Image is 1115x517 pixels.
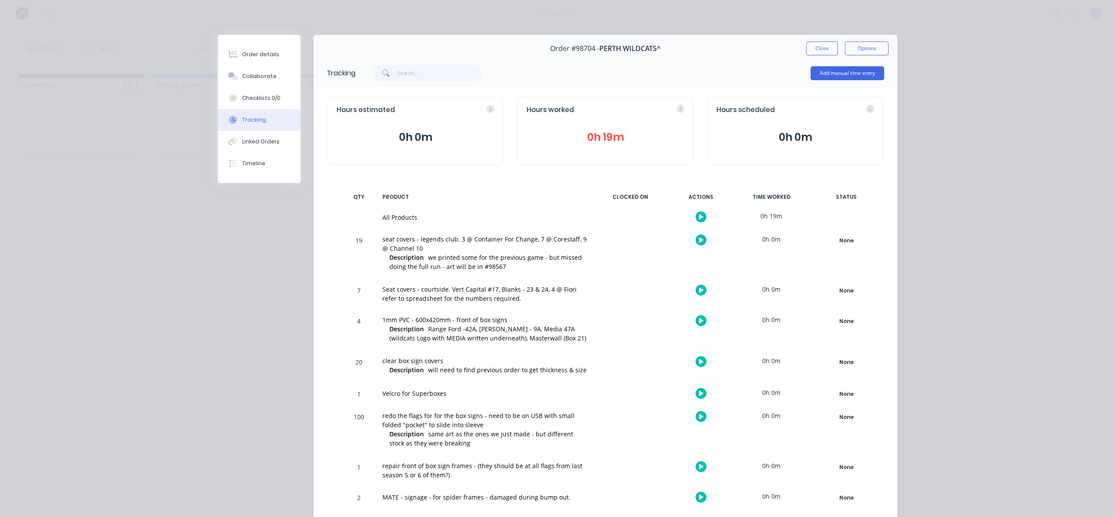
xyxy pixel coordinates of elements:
div: 1 [346,457,372,486]
div: None [815,388,878,400]
button: Collaborate [218,65,301,87]
div: CLOCKED ON [598,188,663,206]
button: None [814,388,878,400]
div: 100 [346,407,372,456]
button: Close [806,41,838,55]
div: 0h 0m [739,383,804,402]
span: Description [389,365,424,374]
button: None [814,356,878,368]
div: redo the flags for for the box signs - need to be on USB with small folded "pocket" to slide into... [382,411,587,429]
div: 7 [346,281,372,310]
button: None [814,461,878,473]
div: Timeline [242,160,265,167]
div: 0h 0m [739,351,804,371]
button: None [814,235,878,247]
div: clear box sign covers [382,356,587,365]
span: Range Ford -42A, [PERSON_NAME] - 9A, Media 47A (wildcats Logo with MEDIA written underneath), Mas... [389,325,586,342]
span: we printed some for the previous game - but missed doing the full run - art will be in #98567 [389,253,582,271]
button: None [814,285,878,297]
span: Description [389,429,424,439]
div: 0h 0m [739,310,804,330]
div: Order details [242,51,279,58]
div: TIME WORKED [739,188,804,206]
div: 0h 0m [739,279,804,299]
span: Description [389,324,424,333]
div: Checklists 0/0 [242,94,280,102]
span: Description [389,253,424,262]
div: 0h 0m [739,486,804,506]
div: None [815,285,878,296]
div: 19 [346,231,372,279]
div: seat covers - legends club. 3 @ Container For Change, 7 @ Corestaff, 9 @ Channel 10 [382,235,587,253]
div: Tracking [327,68,355,78]
span: Hours worked [527,105,574,115]
div: MATE - signage - for spider frames - damaged during bump out. [382,493,587,502]
div: Velcro for Superboxes [382,389,587,398]
button: Order details [218,44,301,65]
span: PERTH WILDCATS^ [599,44,661,53]
div: 0h 0m [739,229,804,249]
div: Linked Orders [242,138,280,146]
input: Search... [397,65,482,82]
button: Checklists 0/0 [218,87,301,109]
div: PRODUCT [377,188,592,206]
div: Tracking [242,116,266,124]
button: 0h 19m [527,129,684,146]
span: same art as the ones we just made - but different stock as they were breaking [389,430,573,447]
span: Order #98704 - [550,44,599,53]
span: will need to find previous order to get thickness & size [428,366,587,374]
button: None [814,411,878,423]
div: QTY [346,188,372,206]
div: 0h 0m [739,406,804,425]
button: 0h 0m [337,129,494,146]
button: None [814,315,878,327]
div: 0h 0m [739,456,804,476]
button: 0h 0m [716,129,874,146]
div: All Products [382,213,587,222]
button: Tracking [218,109,301,131]
button: Linked Orders [218,131,301,153]
div: 4 [346,311,372,350]
div: 2 [346,488,372,509]
button: Timeline [218,153,301,174]
button: None [814,492,878,504]
div: 20 [346,352,372,382]
div: 1mm PVC - 600x420mm - front of box signs [382,315,587,324]
div: STATUS [809,188,883,206]
span: Hours estimated [337,105,395,115]
div: repair front of box sign frames - (they should be at all flags from last season 5 or 6 of them?) [382,461,587,480]
div: Collaborate [242,72,277,80]
div: ACTIONS [668,188,733,206]
span: Hours scheduled [716,105,775,115]
div: 1 [346,384,372,405]
button: Options [845,41,889,55]
div: Seat covers - courtside. Vert Capital #17, Blanks - 23 & 24, 4 @ Fiori refer to spreadsheet for t... [382,285,587,303]
button: Add manual time entry [811,66,884,80]
div: None [815,492,878,503]
div: 0h 19m [739,206,804,226]
div: None [815,235,878,246]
